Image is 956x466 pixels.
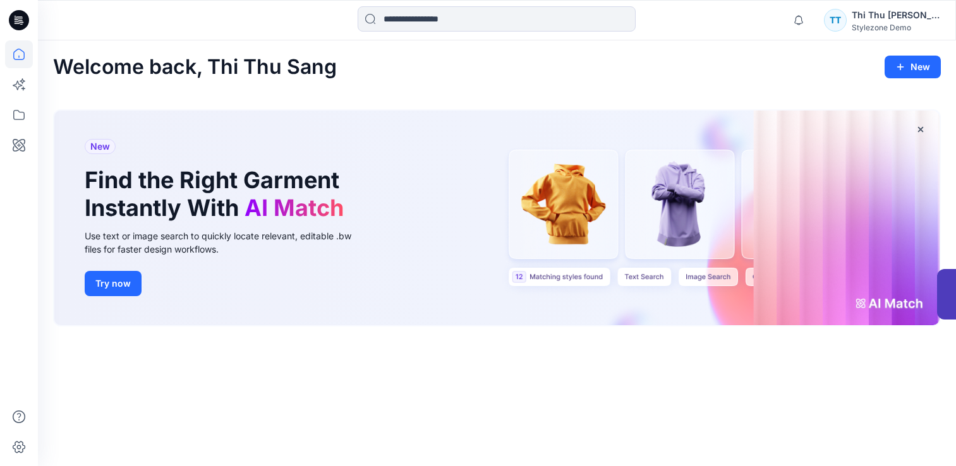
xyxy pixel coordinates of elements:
[90,139,110,154] span: New
[852,23,940,32] div: Stylezone Demo
[885,56,941,78] button: New
[85,167,350,221] h1: Find the Right Garment Instantly With
[85,271,142,296] button: Try now
[852,8,940,23] div: Thi Thu [PERSON_NAME]
[53,56,337,79] h2: Welcome back, Thi Thu Sang
[245,194,344,222] span: AI Match
[85,229,369,256] div: Use text or image search to quickly locate relevant, editable .bw files for faster design workflows.
[824,9,847,32] div: TT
